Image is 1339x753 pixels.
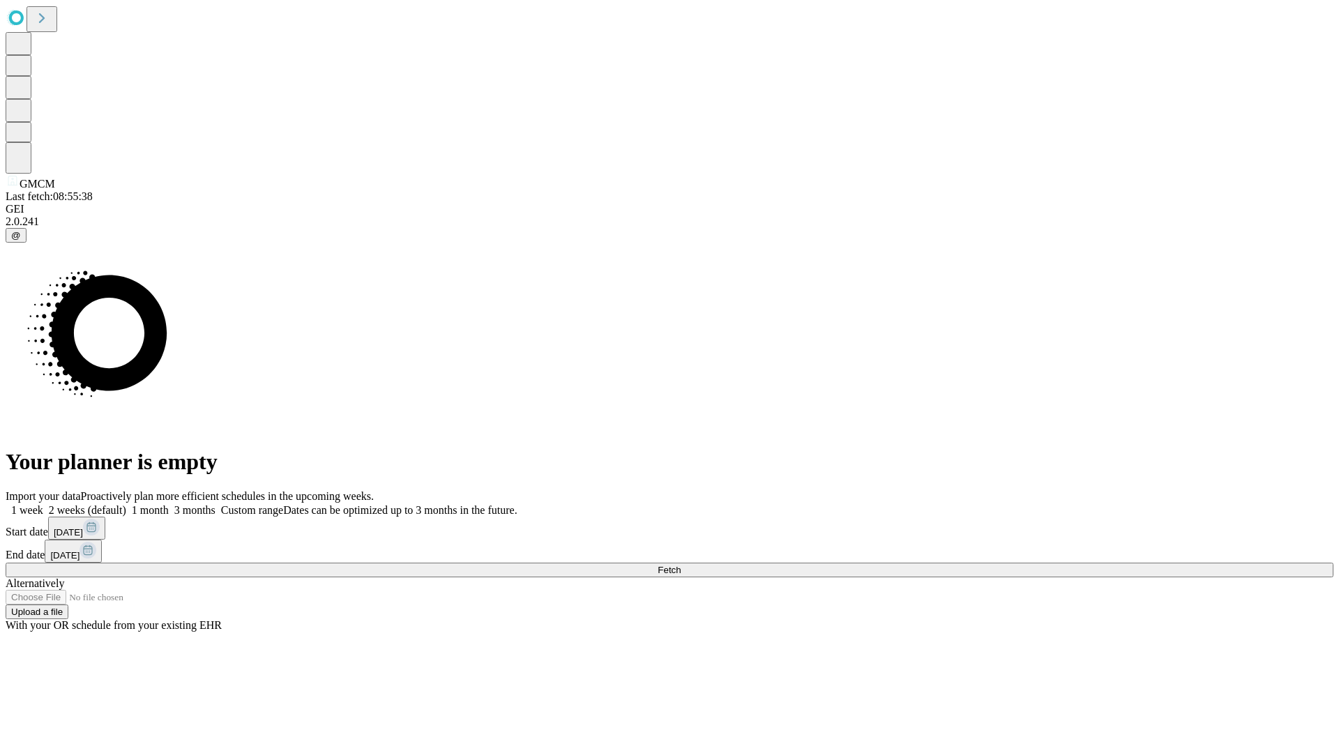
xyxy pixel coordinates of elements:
[49,504,126,516] span: 2 weeks (default)
[11,230,21,241] span: @
[658,565,681,575] span: Fetch
[6,517,1333,540] div: Start date
[174,504,215,516] span: 3 months
[6,577,64,589] span: Alternatively
[6,215,1333,228] div: 2.0.241
[6,563,1333,577] button: Fetch
[45,540,102,563] button: [DATE]
[50,550,80,561] span: [DATE]
[6,619,222,631] span: With your OR schedule from your existing EHR
[6,228,27,243] button: @
[132,504,169,516] span: 1 month
[6,604,68,619] button: Upload a file
[48,517,105,540] button: [DATE]
[54,527,83,538] span: [DATE]
[81,490,374,502] span: Proactively plan more efficient schedules in the upcoming weeks.
[6,449,1333,475] h1: Your planner is empty
[6,490,81,502] span: Import your data
[6,203,1333,215] div: GEI
[283,504,517,516] span: Dates can be optimized up to 3 months in the future.
[6,540,1333,563] div: End date
[6,190,93,202] span: Last fetch: 08:55:38
[221,504,283,516] span: Custom range
[11,504,43,516] span: 1 week
[20,178,55,190] span: GMCM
